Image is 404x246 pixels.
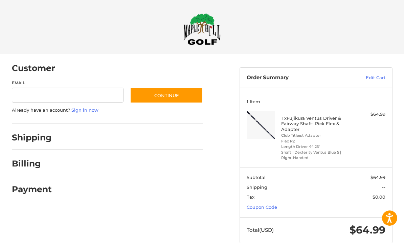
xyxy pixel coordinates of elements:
[371,175,385,180] span: $64.99
[12,107,203,114] p: Already have an account?
[7,217,81,239] iframe: Gorgias live chat messenger
[71,107,98,113] a: Sign in now
[247,74,341,81] h3: Order Summary
[373,194,385,200] span: $0.00
[12,80,124,86] label: Email
[351,111,385,118] div: $64.99
[247,194,254,200] span: Tax
[12,184,52,195] h2: Payment
[281,115,349,132] h4: 1 x Fujikura Ventus Driver & Fairway Shaft- Pick Flex & Adapter
[341,74,385,81] a: Edit Cart
[382,184,385,190] span: --
[130,88,203,103] button: Continue
[348,228,404,246] iframe: Google Customer Reviews
[281,150,349,161] li: Shaft | Dexterity Ventus Blue 5 | Right-Handed
[12,158,51,169] h2: Billing
[247,175,266,180] span: Subtotal
[281,144,349,150] li: Length Driver 44.25"
[12,63,55,73] h2: Customer
[247,204,277,210] a: Coupon Code
[247,99,385,104] h3: 1 Item
[183,13,221,45] img: Maple Hill Golf
[247,184,267,190] span: Shipping
[350,224,385,236] span: $64.99
[281,138,349,144] li: Flex R2
[281,133,349,138] li: Club Titleist Adapter
[247,227,274,233] span: Total (USD)
[12,132,52,143] h2: Shipping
